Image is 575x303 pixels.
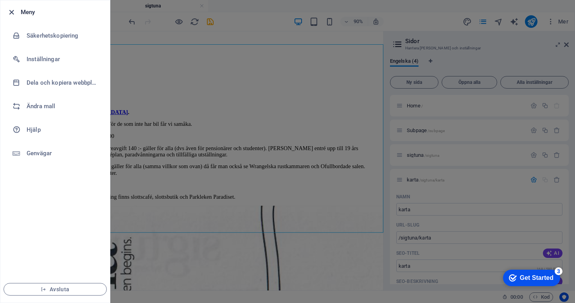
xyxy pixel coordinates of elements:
[58,2,66,9] div: 3
[27,54,99,64] h6: Inställningar
[27,149,99,158] h6: Genvägar
[6,4,63,20] div: Get Started 3 items remaining, 40% complete
[27,31,99,40] h6: Säkerhetskopiering
[0,118,110,142] a: Hjälp
[27,78,99,87] h6: Dela och kopiera webbplats
[27,125,99,134] h6: Hjälp
[23,9,57,16] div: Get Started
[21,7,104,17] h6: Meny
[10,286,100,292] span: Avsluta
[4,283,107,296] button: Avsluta
[27,102,99,111] h6: Ändra mall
